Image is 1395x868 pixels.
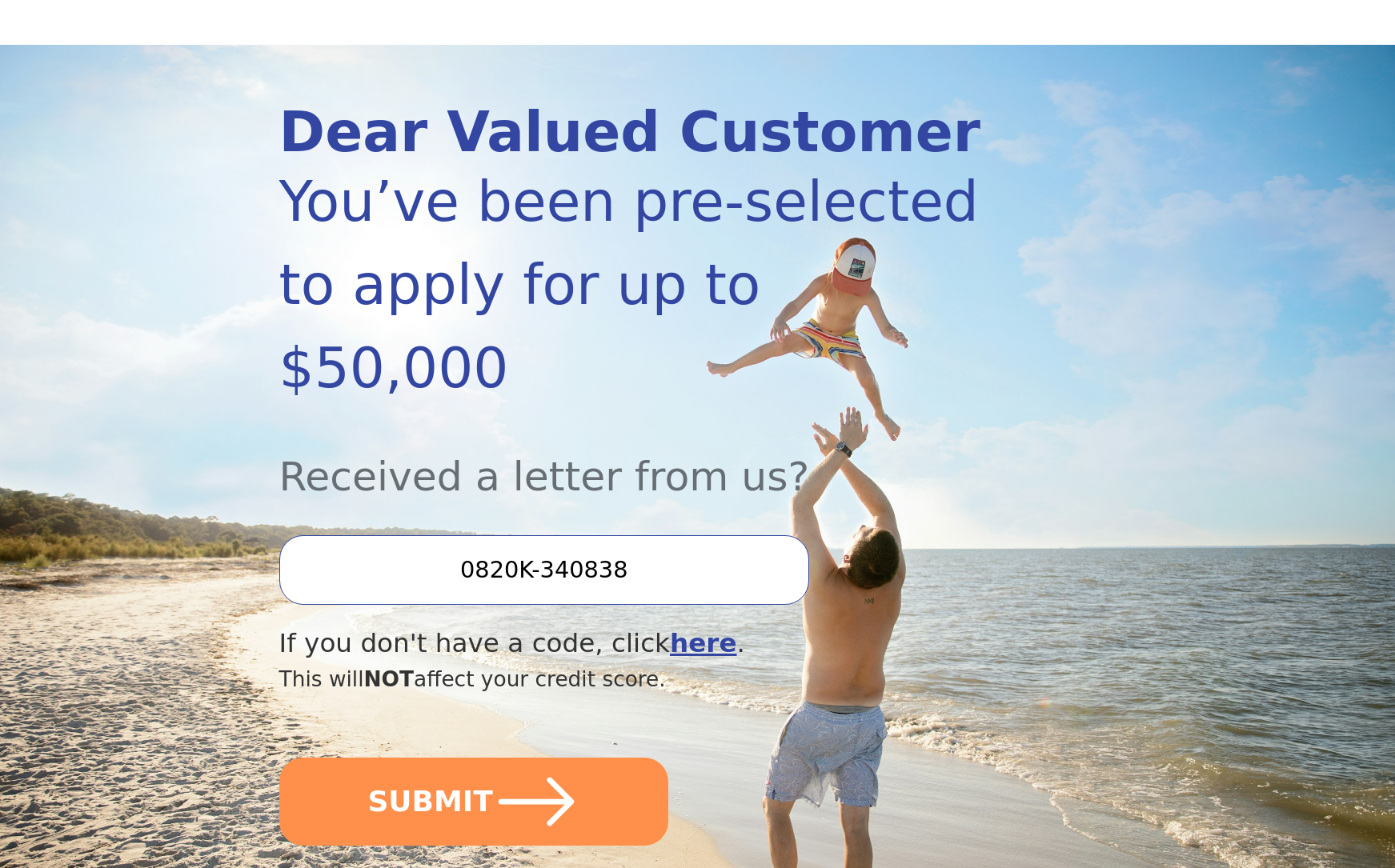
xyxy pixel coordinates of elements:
[279,758,668,846] button: SUBMIT
[279,663,991,695] div: This will affect your credit score.
[670,628,737,658] a: here
[279,410,991,506] div: Received a letter from us?
[279,535,809,604] input: Enter your Offer Code:
[364,666,415,691] span: NOT
[279,160,991,410] div: You’ve been pre-selected to apply for up to $50,000
[279,624,991,663] div: If you don't have a code, click .
[279,105,991,160] div: Dear Valued Customer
